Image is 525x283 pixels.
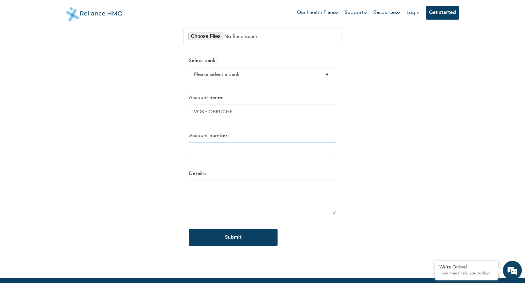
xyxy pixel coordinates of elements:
[439,265,493,270] div: We're Online!
[189,95,223,100] label: Account name:
[407,10,419,15] a: Login
[189,229,278,246] input: Submit
[189,171,206,176] label: Details:
[297,9,338,16] a: Our Health Plans
[439,271,493,276] p: How may I help you today?
[345,9,367,16] a: Support
[189,133,229,138] label: Account number:
[189,58,217,63] label: Select bank:
[66,3,123,22] img: Reliance HMO's Logo
[373,9,400,16] a: Resources
[426,6,459,20] button: Get started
